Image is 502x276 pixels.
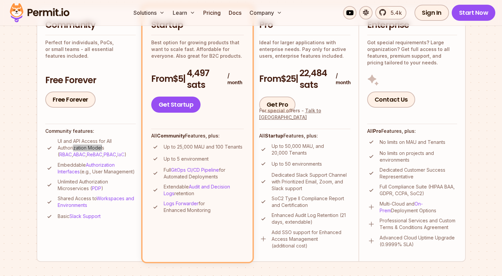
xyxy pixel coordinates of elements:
[58,162,136,175] p: Embeddable (e.g., User Management)
[164,144,242,150] p: Up to 25,000 MAU and 100 Tenants
[58,138,136,158] p: UI and API Access for All Authorization Models ( , , , , )
[367,39,457,66] p: Got special requirements? Large organization? Get full access to all features, premium support, a...
[272,195,350,209] p: SoC2 Type II Compliance Report and Certification
[164,201,199,206] a: Logs Forwarder
[45,92,96,108] a: Free Forever
[164,200,244,214] p: for Enhanced Monitoring
[380,139,445,146] p: No limits on MAU and Tenants
[414,5,449,21] a: Sign In
[336,72,350,86] span: / month
[151,39,244,59] p: Best option for growing products that want to scale fast. Affordable for everyone. Also great for...
[131,6,167,19] button: Solutions
[58,195,136,209] p: Shared Access to
[92,185,101,191] a: PDP
[380,201,457,214] p: Multi-Cloud and Deployment Options
[170,6,198,19] button: Learn
[380,234,457,248] p: Advanced Cloud Uptime Upgrade (0.9999% SLA)
[171,167,219,173] a: GitOps CI/CD Pipeline
[164,156,209,162] p: Up to 5 environment
[265,133,283,139] strong: Startup
[45,74,136,87] h3: Free Forever
[380,201,423,213] a: On-Prem
[151,67,244,92] h3: From $5 |
[58,178,136,192] p: Unlimited Authorization Microservices ( )
[380,217,457,231] p: Professional Services and Custom Terms & Conditions Agreement
[367,128,457,134] h4: All Features, plus:
[58,213,101,220] p: Basic
[58,162,115,174] a: Authorization Interfaces
[272,161,322,167] p: Up to 50 environments
[59,152,72,157] a: RBAC
[104,152,116,157] a: PBAC
[380,183,457,197] p: Full Compliance Suite (HIPAA BAA, GDPR, CCPA, SoC2)
[7,1,72,24] img: Permit logo
[272,212,350,225] p: Enhanced Audit Log Retention (21 days, extendable)
[247,6,285,19] button: Company
[45,128,136,134] h4: Community features:
[164,184,230,196] a: Audit and Decision Logs
[272,172,350,192] p: Dedicated Slack Support Channel with Prioritized Email, Zoom, and Slack support
[380,167,457,180] p: Dedicated Customer Success Representative
[452,5,496,21] a: Start Now
[69,213,101,219] a: Slack Support
[367,92,415,108] a: Contact Us
[259,39,350,59] p: Ideal for larger applications with enterprise needs. Pay only for active users, enterprise featur...
[117,152,124,157] a: IaC
[259,97,296,113] a: Get Pro
[299,67,334,92] span: 22,484 sats
[164,183,244,197] p: Extendable retention
[227,72,243,86] span: / month
[157,133,185,139] strong: Community
[375,6,406,19] a: 5.4k
[259,67,350,92] h3: From $25 |
[151,132,244,139] h4: All Features, plus:
[151,97,201,113] a: Get Startup
[187,67,226,92] span: 4,497 sats
[201,6,223,19] a: Pricing
[87,152,102,157] a: ReBAC
[373,128,381,134] strong: Pro
[259,107,350,121] div: For special offers -
[73,152,86,157] a: ABAC
[226,6,244,19] a: Docs
[380,150,457,163] p: No limits on projects and environments
[164,167,244,180] p: Full for Automated Deployments
[387,9,402,17] span: 5.4k
[45,39,136,59] p: Perfect for individuals, PoCs, or small teams - all essential features included.
[272,143,350,156] p: Up to 50,000 MAU, and 20,000 Tenants
[259,132,350,139] h4: All Features, plus:
[272,229,350,249] p: Add SSO support for Enhanced Access Management (additional cost)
